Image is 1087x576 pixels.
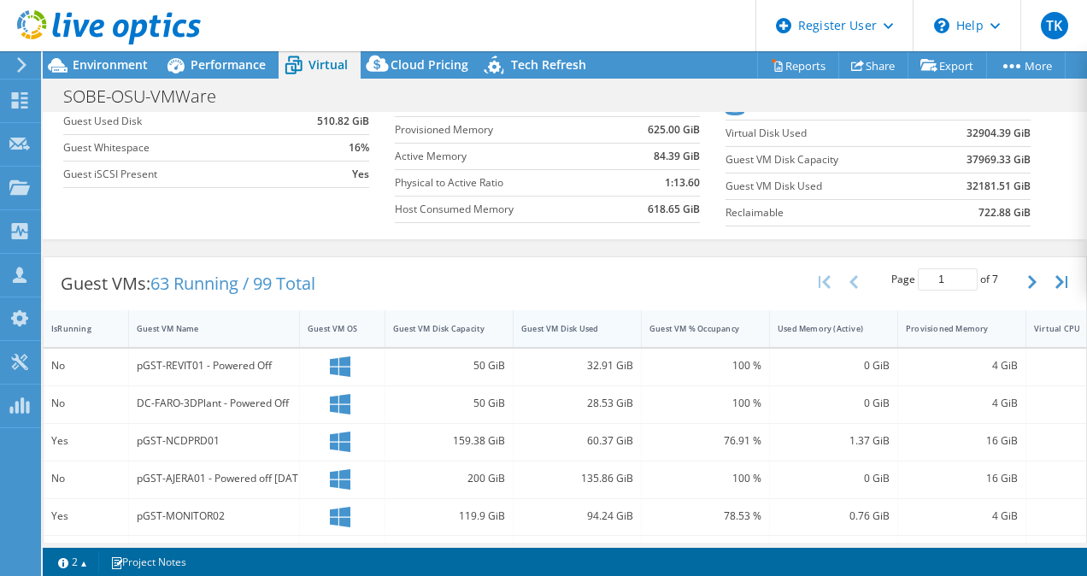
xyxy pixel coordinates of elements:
b: 510.82 GiB [317,113,369,130]
div: 200 GiB [393,469,505,488]
div: 100 % [649,469,761,488]
div: 100 % [649,394,761,413]
label: Guest iSCSI Present [63,166,296,183]
label: Physical to Active Ratio [395,174,611,191]
div: 16 GiB [906,432,1018,450]
span: Cloud Pricing [391,56,468,73]
div: 28.53 GiB [521,394,633,413]
a: Export [908,52,987,79]
a: Share [838,52,908,79]
div: 159.38 GiB [393,432,505,450]
div: 94.24 GiB [521,507,633,526]
div: 0 GiB [778,356,890,375]
div: Used Memory (Active) [778,323,869,334]
svg: \n [934,18,949,33]
div: IsRunning [51,323,100,334]
label: Guest VM Disk Capacity [726,151,925,168]
div: 119.9 GiB [393,507,505,526]
div: 32.91 GiB [521,356,633,375]
span: Environment [73,56,148,73]
span: Performance [191,56,266,73]
div: 0.76 GiB [778,507,890,526]
input: jump to page [918,268,978,291]
div: 76.91 % [649,432,761,450]
b: Yes [352,166,369,183]
span: TK [1041,12,1068,39]
div: Guest VMs: [44,257,332,310]
div: 50 GiB [393,394,505,413]
span: Virtual [308,56,348,73]
a: Project Notes [98,551,198,573]
div: Guest VM % Occupancy [649,323,741,334]
div: Virtual CPU [1034,323,1083,334]
b: 84.39 GiB [654,148,700,165]
a: Reports [757,52,839,79]
label: Guest Used Disk [63,113,296,130]
div: 4 GiB [906,356,1018,375]
div: Provisioned Memory [906,323,997,334]
label: Active Memory [395,148,611,165]
div: 0 GiB [778,469,890,488]
div: pGST-AJERA01 - Powered off [DATE] [137,469,291,488]
div: 100 % [649,356,761,375]
div: 78.53 % [649,507,761,526]
div: Yes [51,507,120,526]
a: More [986,52,1066,79]
div: No [51,469,120,488]
label: Virtual Disk Used [726,125,925,142]
div: pGST-NCDPRD01 [137,432,291,450]
b: 16% [349,139,369,156]
b: 1:13.60 [665,174,700,191]
div: Guest VM Name [137,323,271,334]
b: 722.88 GiB [978,204,1031,221]
div: 4 GiB [906,507,1018,526]
div: 0 GiB [778,394,890,413]
div: DC-FARO-3DPlant - Powered Off [137,394,291,413]
a: 2 [46,551,99,573]
div: Guest VM OS [308,323,356,334]
div: 135.86 GiB [521,469,633,488]
div: Yes [51,432,120,450]
div: Guest VM Disk Capacity [393,323,485,334]
span: 63 Running / 99 Total [150,272,315,295]
h1: SOBE-OSU-VMWare [56,87,243,106]
div: No [51,394,120,413]
b: 618.65 GiB [648,201,700,218]
label: Provisioned Memory [395,121,611,138]
label: Guest Whitespace [63,139,296,156]
span: Page of [891,268,998,291]
div: Guest VM Disk Used [521,323,613,334]
div: 4 GiB [906,394,1018,413]
label: Guest VM Disk Used [726,178,925,195]
label: Reclaimable [726,204,925,221]
div: No [51,356,120,375]
b: 32904.39 GiB [967,125,1031,142]
div: 50 GiB [393,356,505,375]
div: 60.37 GiB [521,432,633,450]
b: 37969.33 GiB [967,151,1031,168]
b: 625.00 GiB [648,121,700,138]
span: 7 [992,272,998,286]
div: pGST-MONITOR02 [137,507,291,526]
div: 16 GiB [906,469,1018,488]
label: Host Consumed Memory [395,201,611,218]
div: 1.37 GiB [778,432,890,450]
div: pGST-REVIT01 - Powered Off [137,356,291,375]
span: Tech Refresh [511,56,586,73]
b: 32181.51 GiB [967,178,1031,195]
